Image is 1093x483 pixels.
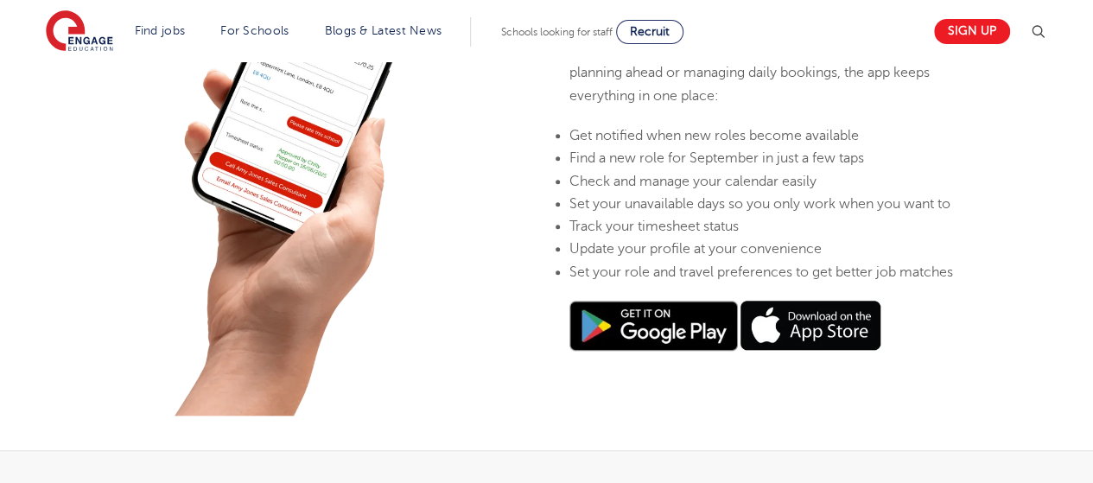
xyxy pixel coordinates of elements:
[569,196,950,212] span: Set your unavailable days so you only work when you want to
[569,150,864,166] span: Find a new role for September in just a few taps
[569,174,817,189] span: Check and manage your calendar easily
[569,42,930,104] span: Tailored for educators and support staff. Whether you’re planning ahead or managing daily booking...
[569,264,953,280] span: Set your role and travel preferences to get better job matches
[325,24,442,37] a: Blogs & Latest News
[630,25,670,38] span: Recruit
[934,19,1010,44] a: Sign up
[569,219,739,234] span: Track your timesheet status
[501,26,613,38] span: Schools looking for staff
[135,24,186,37] a: Find jobs
[46,10,113,54] img: Engage Education
[569,128,859,143] span: Get notified when new roles become available
[220,24,289,37] a: For Schools
[616,20,683,44] a: Recruit
[569,241,822,257] span: Update your profile at your convenience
